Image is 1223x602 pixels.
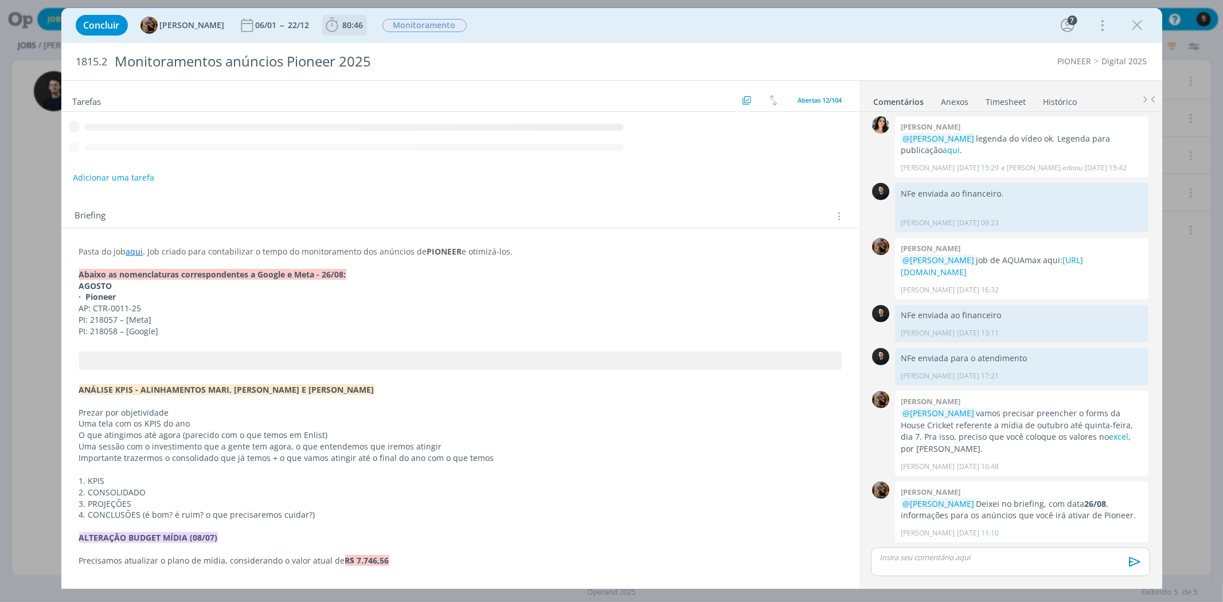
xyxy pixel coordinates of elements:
[957,528,999,538] span: [DATE] 11:10
[872,305,889,322] img: C
[79,246,126,257] span: Pasta do job
[110,48,696,76] div: Monitoramentos anúncios Pioneer 2025
[79,407,842,419] p: Prezar por objetividade
[76,56,108,68] span: 1815.2
[427,246,462,257] strong: PIONEER
[901,371,955,381] p: [PERSON_NAME]
[872,348,889,365] img: C
[1001,163,1083,173] span: e [PERSON_NAME] editou
[901,255,1083,277] a: [URL][DOMAIN_NAME]
[256,21,279,29] div: 06/01
[957,462,999,472] span: [DATE] 10:48
[902,498,974,509] span: @[PERSON_NAME]
[382,18,467,33] button: Monitoramento
[901,285,955,295] p: [PERSON_NAME]
[79,555,842,566] p: Precisamos atualizar o plano de mídia, considerando o valor atual de
[901,163,955,173] p: [PERSON_NAME]
[902,133,974,144] span: @[PERSON_NAME]
[769,95,777,105] img: arrow-down-up.svg
[901,133,1143,157] p: legenda do vídeo ok. Legenda para publicação .
[79,532,218,543] strong: ALTERAÇÃO BUDGET MÍDIA (08/07)
[902,255,974,265] span: @[PERSON_NAME]
[79,487,842,498] p: 2. CONSOLIDADO
[901,122,960,132] b: [PERSON_NAME]
[79,269,346,280] strong: Abaixo as nomenclaturas correspondentes a Google e Meta - 26/08:
[382,19,467,32] span: Monitoramento
[957,218,999,228] span: [DATE] 09:23
[288,21,312,29] div: 22/12
[957,163,999,173] span: [DATE] 15:29
[1058,56,1092,67] a: PIONEER
[79,429,842,441] p: O que atingimos até agora (parecido com o que temos em Enlist)
[872,391,889,408] img: A
[76,15,128,36] button: Concluir
[79,452,842,464] p: Importante trazermos o consolidado que já temos + o que vamos atingir até o final do ano com o qu...
[901,255,1143,278] p: job de AQUAmax aqui:
[901,328,955,338] p: [PERSON_NAME]
[1102,56,1147,67] a: Digital 2025
[79,509,842,521] p: 4. CONCLUSÕES (é bom? é ruim? o que precisaremos cuidar?)
[798,96,842,104] span: Abertas 12/104
[79,326,842,337] p: PI: 218058 – [Google]
[79,441,842,452] p: Uma sessão com o investimento que a gente tem agora, o que entendemos que iremos atingir
[140,17,158,34] img: A
[345,555,389,566] strong: R$ 7.746,56
[79,418,842,429] p: Uma tela com os KPIS do ano
[79,475,842,487] p: 1. KPIS
[1084,498,1106,509] strong: 26/08
[901,498,1143,522] p: Deixei no briefing, com data , informações para os anúncios que você irá ativar de Pioneer.
[72,167,155,188] button: Adicionar uma tarefa
[79,280,112,291] strong: AGOSTO
[943,144,960,155] a: aqui
[126,246,143,257] a: aqui
[84,21,120,30] span: Concluir
[957,285,999,295] span: [DATE] 16:32
[143,246,427,257] span: . Job criado para contabilizar o tempo do monitoramento dos anúncios de
[873,91,925,108] a: Comentários
[901,487,960,497] b: [PERSON_NAME]
[140,17,225,34] button: A[PERSON_NAME]
[1109,431,1128,442] a: excel
[79,314,842,326] p: PI: 218057 – [Meta]
[79,384,374,395] strong: ANÁLISE KPIS - ALINHAMENTOS MARI, [PERSON_NAME] E [PERSON_NAME]
[1058,16,1077,34] button: 7
[1068,15,1077,25] div: 7
[1043,91,1078,108] a: Histórico
[901,462,955,472] p: [PERSON_NAME]
[280,19,284,30] span: --
[872,238,889,255] img: A
[75,209,106,224] span: Briefing
[901,408,1143,455] p: vamos precisar preencher o forms da House Cricket referente a mídia de outubro até quinta-feira, ...
[901,218,955,228] p: [PERSON_NAME]
[1085,163,1127,173] span: [DATE] 15:42
[79,303,842,314] p: AP: CTR-0011-25
[462,246,513,257] span: e otimizá-los.
[79,291,116,302] strong: · Pioneer
[343,19,364,30] span: 80:46
[901,188,1143,200] p: NFe enviada ao financeiro.
[986,91,1027,108] a: Timesheet
[79,498,842,510] p: 3. PROJEÇÕES
[901,528,955,538] p: [PERSON_NAME]
[901,353,1143,364] p: NFe enviada para o atendimento
[957,328,999,338] span: [DATE] 13:11
[872,116,889,134] img: T
[901,243,960,253] b: [PERSON_NAME]
[73,93,101,107] span: Tarefas
[901,396,960,406] b: [PERSON_NAME]
[957,371,999,381] span: [DATE] 17:21
[61,8,1162,589] div: dialog
[901,310,1143,321] p: NFe enviada ao financeiro
[872,482,889,499] img: A
[323,16,366,34] button: 80:46
[902,408,974,419] span: @[PERSON_NAME]
[160,21,225,29] span: [PERSON_NAME]
[872,183,889,200] img: C
[941,96,969,108] div: Anexos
